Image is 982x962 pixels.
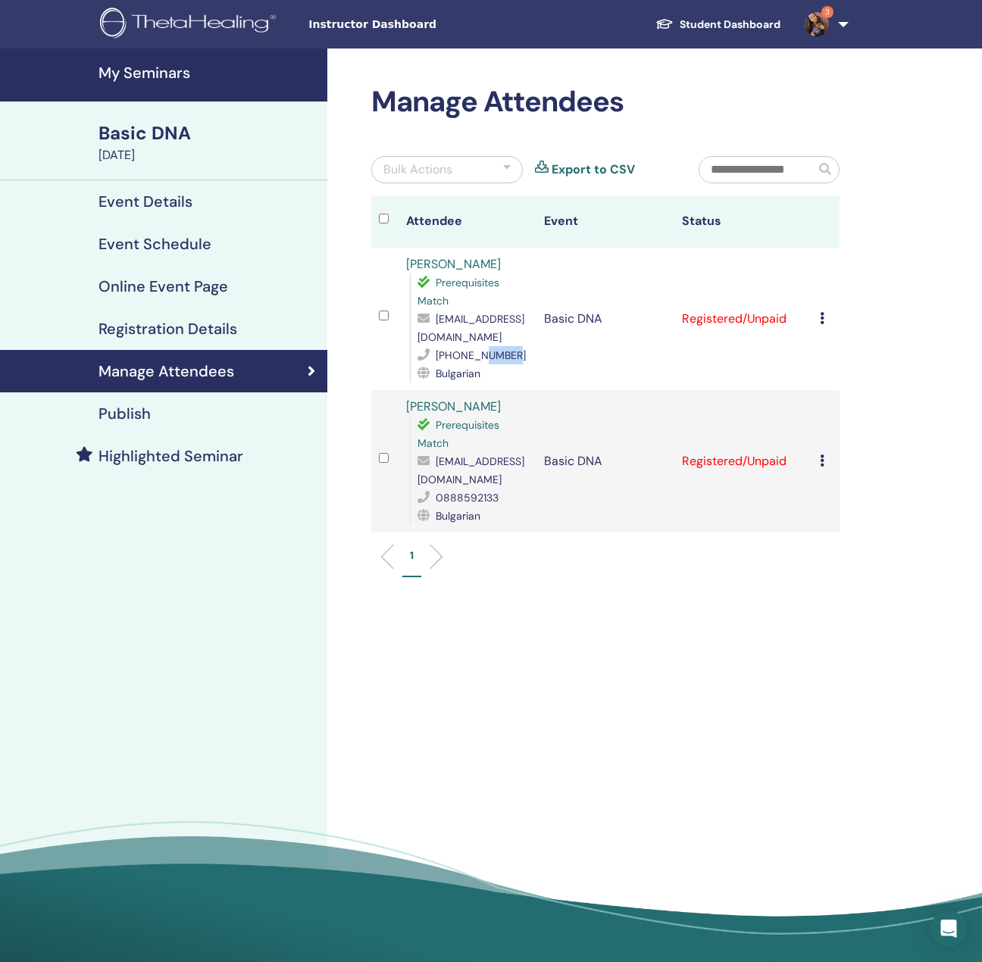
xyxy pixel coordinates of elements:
th: Attendee [399,195,536,248]
div: [DATE] [99,146,318,164]
h4: Manage Attendees [99,362,234,380]
span: [PHONE_NUMBER] [436,348,526,362]
span: [EMAIL_ADDRESS][DOMAIN_NAME] [418,312,524,344]
th: Status [674,195,812,248]
span: Bulgarian [436,509,480,523]
div: Bulk Actions [383,161,452,179]
span: 0888592133 [436,491,499,504]
span: 3 [821,6,833,18]
img: graduation-cap-white.svg [655,17,674,30]
div: Basic DNA [99,120,318,146]
h4: Publish [99,404,151,423]
span: Prerequisites Match [418,276,499,308]
a: [PERSON_NAME] [406,398,501,414]
div: Open Intercom Messenger [930,910,967,947]
h4: My Seminars [99,64,318,82]
a: [PERSON_NAME] [406,256,501,272]
td: Basic DNA [536,390,674,533]
th: Event [536,195,674,248]
a: Export to CSV [552,161,635,179]
h2: Manage Attendees [371,85,840,120]
img: default.jpg [805,12,829,36]
a: Student Dashboard [643,11,793,39]
h4: Registration Details [99,320,237,338]
td: Basic DNA [536,248,674,390]
span: [EMAIL_ADDRESS][DOMAIN_NAME] [418,454,524,486]
span: Instructor Dashboard [308,17,536,33]
img: logo.png [100,8,281,42]
a: Basic DNA[DATE] [89,120,327,164]
h4: Highlighted Seminar [99,447,243,465]
span: Prerequisites Match [418,418,499,450]
h4: Event Details [99,192,192,211]
p: 1 [410,548,414,564]
h4: Event Schedule [99,235,211,253]
h4: Online Event Page [99,277,228,295]
span: Bulgarian [436,367,480,380]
